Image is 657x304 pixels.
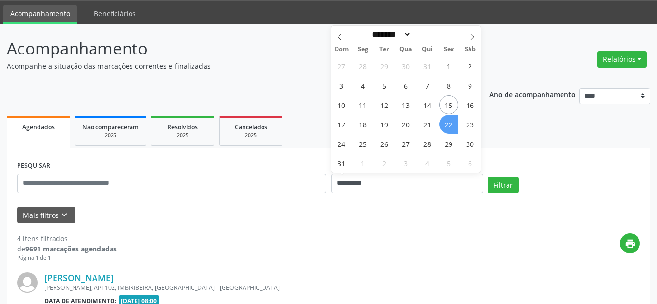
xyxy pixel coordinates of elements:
[418,134,437,153] span: Agosto 28, 2025
[332,154,351,173] span: Agosto 31, 2025
[620,233,640,253] button: print
[439,154,458,173] span: Setembro 5, 2025
[332,115,351,134] span: Agosto 17, 2025
[461,95,480,114] span: Agosto 16, 2025
[59,210,70,220] i: keyboard_arrow_down
[44,272,113,283] a: [PERSON_NAME]
[439,56,458,75] span: Agosto 1, 2025
[352,46,374,53] span: Seg
[488,177,519,193] button: Filtrar
[354,115,373,134] span: Agosto 18, 2025
[439,115,458,134] span: Agosto 22, 2025
[625,238,636,249] i: print
[25,244,117,253] strong: 9691 marcações agendadas
[438,46,459,53] span: Sex
[17,254,117,262] div: Página 1 de 1
[7,36,457,61] p: Acompanhamento
[461,115,480,134] span: Agosto 23, 2025
[396,56,415,75] span: Julho 30, 2025
[418,95,437,114] span: Agosto 14, 2025
[354,76,373,95] span: Agosto 4, 2025
[3,5,77,24] a: Acompanhamento
[375,115,394,134] span: Agosto 19, 2025
[461,76,480,95] span: Agosto 9, 2025
[17,159,50,174] label: PESQUISAR
[44,284,494,292] div: [PERSON_NAME], APT102, IMBIRIBEIRA, [GEOGRAPHIC_DATA] - [GEOGRAPHIC_DATA]
[418,76,437,95] span: Agosto 7, 2025
[396,76,415,95] span: Agosto 6, 2025
[461,134,480,153] span: Agosto 30, 2025
[396,134,415,153] span: Agosto 27, 2025
[489,88,576,100] p: Ano de acompanhamento
[461,56,480,75] span: Agosto 2, 2025
[375,56,394,75] span: Julho 29, 2025
[395,46,416,53] span: Qua
[226,132,275,139] div: 2025
[332,134,351,153] span: Agosto 24, 2025
[168,123,198,131] span: Resolvidos
[17,207,75,224] button: Mais filtroskeyboard_arrow_down
[7,61,457,71] p: Acompanhe a situação das marcações correntes e finalizadas
[418,115,437,134] span: Agosto 21, 2025
[439,76,458,95] span: Agosto 8, 2025
[17,233,117,244] div: 4 itens filtrados
[375,134,394,153] span: Agosto 26, 2025
[158,132,207,139] div: 2025
[235,123,267,131] span: Cancelados
[375,95,394,114] span: Agosto 12, 2025
[396,95,415,114] span: Agosto 13, 2025
[332,76,351,95] span: Agosto 3, 2025
[332,56,351,75] span: Julho 27, 2025
[418,154,437,173] span: Setembro 4, 2025
[354,134,373,153] span: Agosto 25, 2025
[354,95,373,114] span: Agosto 11, 2025
[332,95,351,114] span: Agosto 10, 2025
[418,56,437,75] span: Julho 31, 2025
[354,154,373,173] span: Setembro 1, 2025
[82,132,139,139] div: 2025
[17,272,38,293] img: img
[416,46,438,53] span: Qui
[439,95,458,114] span: Agosto 15, 2025
[396,115,415,134] span: Agosto 20, 2025
[87,5,143,22] a: Beneficiários
[369,29,412,39] select: Month
[374,46,395,53] span: Ter
[331,46,353,53] span: Dom
[82,123,139,131] span: Não compareceram
[22,123,55,131] span: Agendados
[375,154,394,173] span: Setembro 2, 2025
[354,56,373,75] span: Julho 28, 2025
[375,76,394,95] span: Agosto 5, 2025
[396,154,415,173] span: Setembro 3, 2025
[461,154,480,173] span: Setembro 6, 2025
[459,46,481,53] span: Sáb
[439,134,458,153] span: Agosto 29, 2025
[597,51,647,68] button: Relatórios
[411,29,443,39] input: Year
[17,244,117,254] div: de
